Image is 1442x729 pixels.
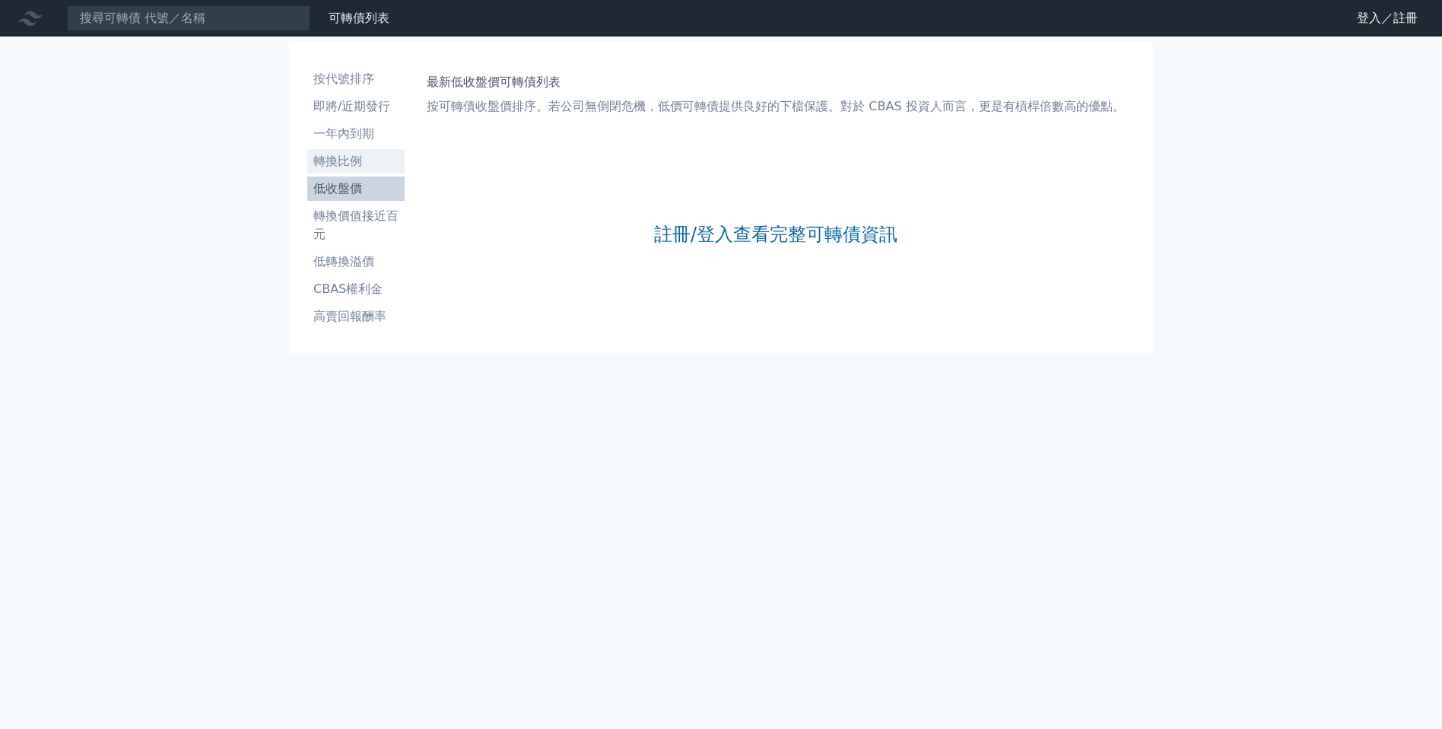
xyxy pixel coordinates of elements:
[307,94,405,119] a: 即將/近期發行
[427,73,1124,91] h1: 最新低收盤價可轉債列表
[307,152,405,170] li: 轉換比例
[307,149,405,173] a: 轉換比例
[307,122,405,146] a: 一年內到期
[67,5,310,31] input: 搜尋可轉債 代號／名稱
[307,307,405,326] li: 高賣回報酬率
[307,207,405,244] li: 轉換價值接近百元
[307,277,405,301] a: CBAS權利金
[307,304,405,329] a: 高賣回報酬率
[307,180,405,198] li: 低收盤價
[307,125,405,143] li: 一年內到期
[654,222,897,247] a: 註冊/登入查看完整可轉債資訊
[307,97,405,116] li: 即將/近期發行
[307,67,405,91] a: 按代號排序
[427,97,1124,116] p: 按可轉債收盤價排序。若公司無倒閉危機，低價可轉債提供良好的下檔保護。對於 CBAS 投資人而言，更是有槓桿倍數高的優點。
[329,11,389,25] a: 可轉債列表
[307,253,405,271] li: 低轉換溢價
[307,280,405,298] li: CBAS權利金
[307,70,405,88] li: 按代號排序
[307,177,405,201] a: 低收盤價
[307,204,405,247] a: 轉換價值接近百元
[1345,6,1430,30] a: 登入／註冊
[307,250,405,274] a: 低轉換溢價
